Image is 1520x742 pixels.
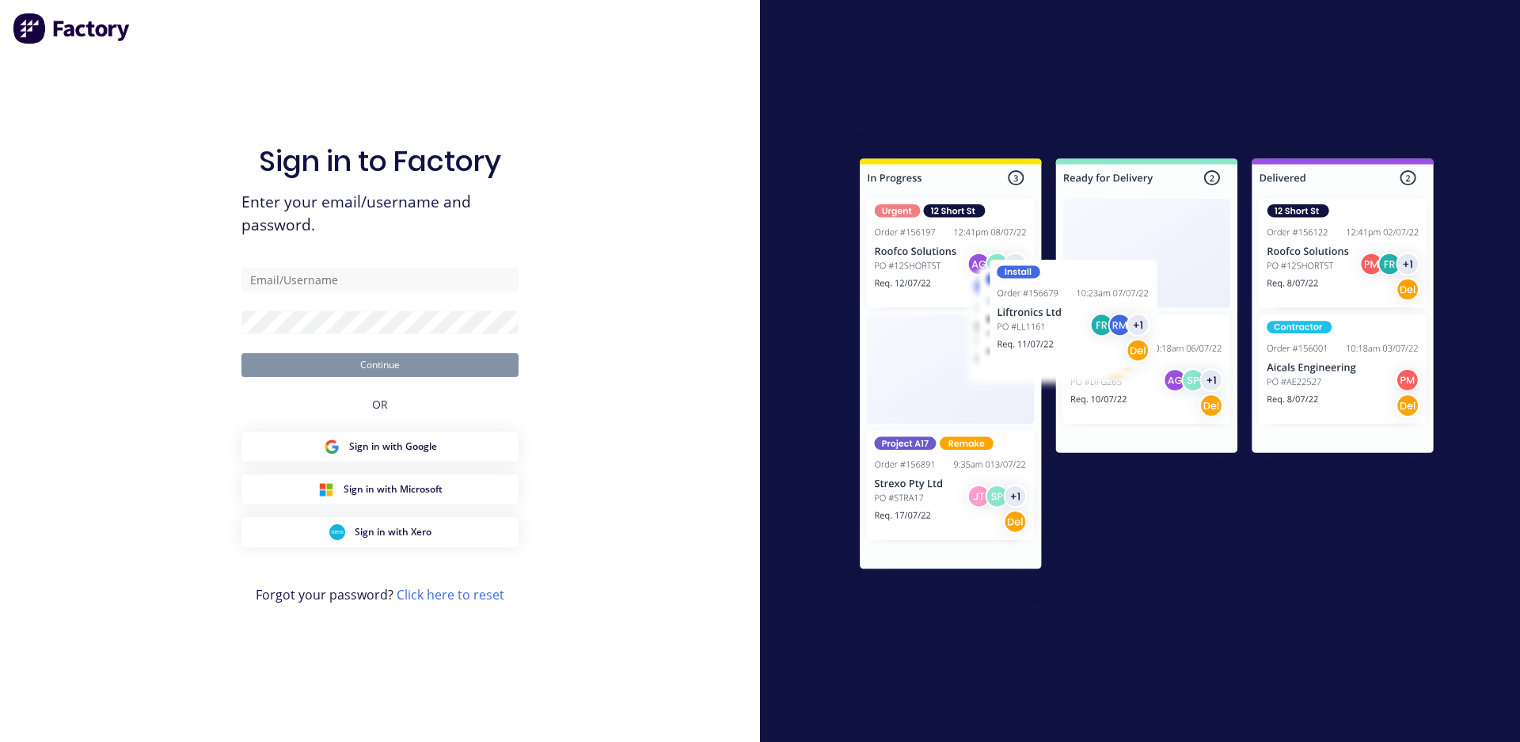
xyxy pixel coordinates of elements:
img: Microsoft Sign in [318,481,334,497]
button: Microsoft Sign inSign in with Microsoft [241,474,519,504]
img: Sign in [825,127,1469,607]
img: Factory [13,13,131,44]
span: Sign in with Xero [355,525,431,539]
span: Enter your email/username and password. [241,191,519,237]
a: Click here to reset [397,586,504,603]
button: Continue [241,353,519,377]
input: Email/Username [241,268,519,291]
span: Forgot your password? [256,585,504,604]
img: Xero Sign in [329,524,345,540]
button: Google Sign inSign in with Google [241,432,519,462]
span: Sign in with Google [349,439,437,454]
img: Google Sign in [324,439,340,455]
h1: Sign in to Factory [259,144,501,178]
span: Sign in with Microsoft [344,482,443,497]
button: Xero Sign inSign in with Xero [241,517,519,547]
div: OR [372,377,388,432]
